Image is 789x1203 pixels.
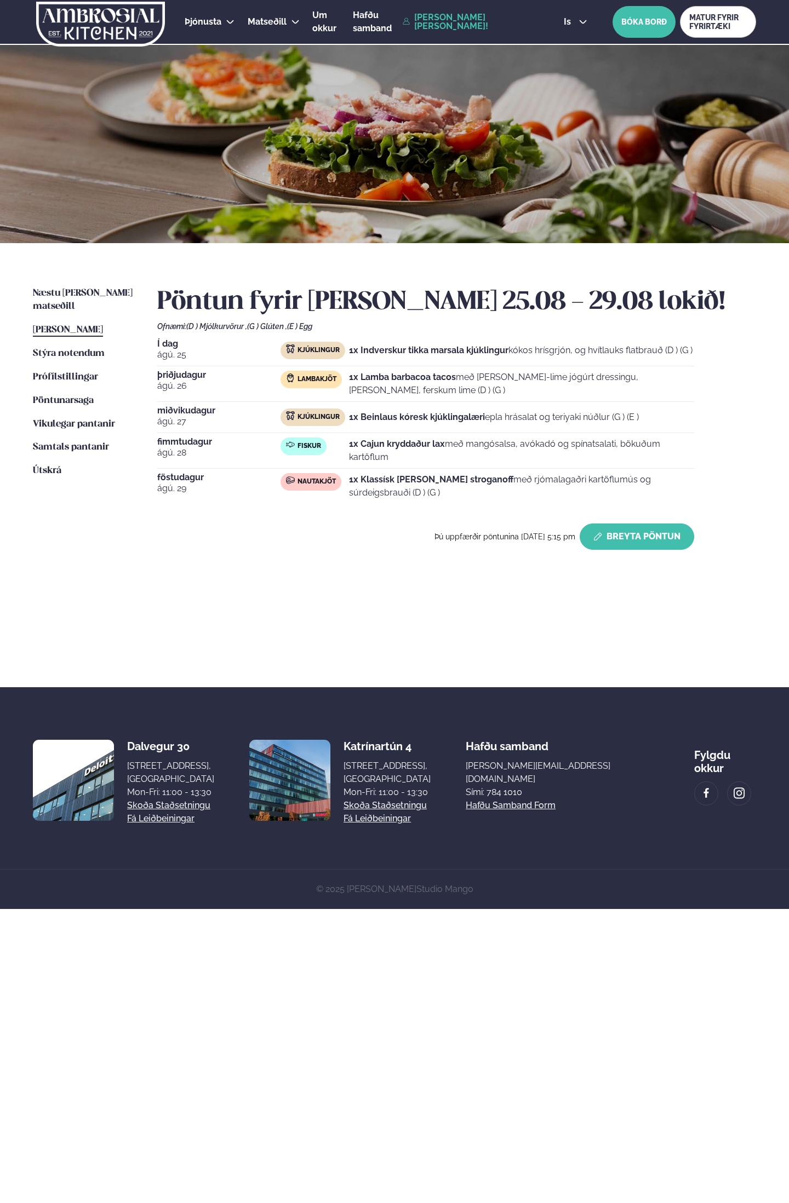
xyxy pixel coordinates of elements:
img: image alt [249,740,330,821]
span: © 2025 [PERSON_NAME] [316,884,473,894]
a: image alt [728,782,751,805]
img: fish.svg [286,440,295,449]
strong: 1x Klassísk [PERSON_NAME] stroganoff [349,474,513,485]
a: image alt [695,782,718,805]
span: Kjúklingur [298,413,340,422]
img: beef.svg [286,476,295,485]
img: image alt [33,740,114,821]
a: [PERSON_NAME][EMAIL_ADDRESS][DOMAIN_NAME] [466,759,659,786]
div: Mon-Fri: 11:00 - 13:30 [127,786,214,799]
span: Stýra notendum [33,349,105,358]
strong: 1x Beinlaus kóresk kjúklingalæri [349,412,485,422]
a: Matseðill [248,15,287,28]
img: chicken.svg [286,344,295,353]
strong: 1x Cajun kryddaður lax [349,439,445,449]
a: [PERSON_NAME] [PERSON_NAME]! [403,13,539,31]
h2: Pöntun fyrir [PERSON_NAME] 25.08 - 29.08 lokið! [157,287,756,318]
span: ágú. 28 [157,446,281,459]
p: Sími: 784 1010 [466,786,659,799]
div: [STREET_ADDRESS], [GEOGRAPHIC_DATA] [344,759,431,786]
span: Hafðu samband [353,10,392,33]
strong: 1x Lamba barbacoa tacos [349,372,456,382]
div: [STREET_ADDRESS], [GEOGRAPHIC_DATA] [127,759,214,786]
a: Um okkur [312,9,340,35]
span: ágú. 25 [157,348,281,361]
button: Breyta Pöntun [580,523,694,550]
a: Útskrá [33,464,61,477]
a: [PERSON_NAME] [33,324,103,337]
span: Hafðu samband [466,731,548,753]
p: með rjómalagaðri kartöflumús og súrdeigsbrauði (D ) (G ) [349,473,694,499]
span: Vikulegar pantanir [33,419,115,429]
img: image alt [733,787,745,799]
span: (E ) Egg [287,322,312,331]
img: Lamb.svg [286,373,295,382]
span: ágú. 27 [157,415,281,428]
span: Í dag [157,339,281,348]
p: kókos hrísgrjón, og hvítlauks flatbrauð (D ) (G ) [349,344,693,357]
a: Studio Mango [416,884,473,894]
span: Fiskur [298,442,321,451]
button: BÓKA BORÐ [613,6,676,38]
span: miðvikudagur [157,406,281,415]
span: Þjónusta [185,16,221,27]
a: Vikulegar pantanir [33,418,115,431]
div: Ofnæmi: [157,322,756,331]
p: með [PERSON_NAME]-lime jógúrt dressingu, [PERSON_NAME], ferskum lime (D ) (G ) [349,371,694,397]
a: Stýra notendum [33,347,105,360]
span: fimmtudagur [157,438,281,446]
span: Útskrá [33,466,61,475]
p: epla hrásalat og teriyaki núðlur (G ) (E ) [349,411,639,424]
span: föstudagur [157,473,281,482]
div: Fylgdu okkur [694,740,756,775]
a: Samtals pantanir [33,441,109,454]
img: chicken.svg [286,411,295,420]
span: Pöntunarsaga [33,396,94,405]
div: Mon-Fri: 11:00 - 13:30 [344,786,431,799]
span: (D ) Mjólkurvörur , [186,322,247,331]
span: Matseðill [248,16,287,27]
span: þriðjudagur [157,371,281,379]
a: Prófílstillingar [33,371,98,384]
button: is [555,18,596,26]
span: ágú. 29 [157,482,281,495]
a: MATUR FYRIR FYRIRTÆKI [680,6,756,38]
span: Þú uppfærðir pöntunina [DATE] 5:15 pm [434,532,575,541]
span: Prófílstillingar [33,372,98,382]
p: með mangósalsa, avókadó og spínatsalati, bökuðum kartöflum [349,438,694,464]
img: image alt [700,787,712,799]
div: Katrínartún 4 [344,740,431,753]
a: Fá leiðbeiningar [344,812,411,825]
span: Lambakjöt [298,375,336,384]
span: (G ) Glúten , [247,322,287,331]
strong: 1x Indverskur tikka marsala kjúklingur [349,345,508,355]
a: Hafðu samband [353,9,397,35]
a: Fá leiðbeiningar [127,812,195,825]
a: Pöntunarsaga [33,394,94,407]
a: Skoða staðsetningu [344,799,427,812]
span: Um okkur [312,10,336,33]
a: Næstu [PERSON_NAME] matseðill [33,287,135,313]
span: ágú. 26 [157,379,281,393]
span: Nautakjöt [298,477,336,486]
span: [PERSON_NAME] [33,325,103,335]
span: Næstu [PERSON_NAME] matseðill [33,289,133,311]
a: Þjónusta [185,15,221,28]
span: is [564,18,574,26]
div: Dalvegur 30 [127,740,214,753]
a: Hafðu samband form [466,799,556,812]
a: Skoða staðsetningu [127,799,210,812]
span: Samtals pantanir [33,442,109,452]
img: logo [35,2,166,47]
span: Kjúklingur [298,346,340,355]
